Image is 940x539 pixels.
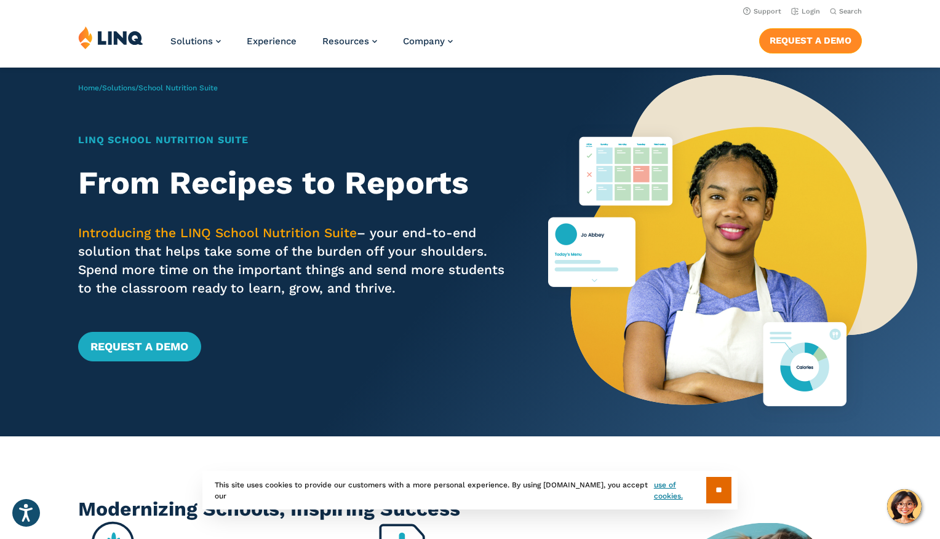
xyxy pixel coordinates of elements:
a: Login [791,7,820,15]
a: Support [743,7,781,15]
img: Nutrition Suite Launch [548,68,917,436]
h2: From Recipes to Reports [78,165,510,202]
span: School Nutrition Suite [138,84,218,92]
span: Search [839,7,862,15]
p: – your end-to-end solution that helps take some of the burden off your shoulders. Spend more time... [78,224,510,297]
a: Request a Demo [759,28,862,53]
a: Home [78,84,99,92]
span: Introducing the LINQ School Nutrition Suite [78,225,357,240]
span: / / [78,84,218,92]
span: Solutions [170,36,213,47]
img: LINQ | K‑12 Software [78,26,143,49]
a: Company [403,36,453,47]
button: Hello, have a question? Let’s chat. [887,489,922,524]
div: This site uses cookies to provide our customers with a more personal experience. By using [DOMAIN... [202,471,738,509]
a: Solutions [102,84,135,92]
a: Experience [247,36,297,47]
h1: LINQ School Nutrition Suite [78,133,510,148]
a: Solutions [170,36,221,47]
a: use of cookies. [654,479,706,502]
span: Company [403,36,445,47]
a: Resources [322,36,377,47]
nav: Button Navigation [759,26,862,53]
a: Request a Demo [78,332,201,361]
nav: Primary Navigation [170,26,453,66]
button: Open Search Bar [830,7,862,16]
span: Resources [322,36,369,47]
